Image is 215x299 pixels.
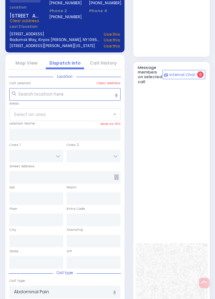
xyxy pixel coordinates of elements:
a: Dispatch info [49,60,80,66]
label: ZIP [67,249,72,254]
label: Call Location [9,81,31,86]
a: Radomsk Way, Kiryas [PERSON_NAME], NY 10950, [GEOGRAPHIC_DATA] [10,37,102,43]
a: [STREET_ADDRESS][PERSON_NAME][US_STATE] [10,43,95,49]
h5: Message members on selected call [138,65,162,84]
button: Internal Chat 0 [162,70,205,79]
span: Phone 4 [89,8,120,14]
label: Location [10,5,40,10]
a: Use this [104,37,120,43]
label: Street Address [9,164,35,169]
label: Last 3 location [10,24,65,29]
span: Clear address [10,18,39,24]
label: Location Name [9,121,35,126]
span: Other building occupants [114,174,119,180]
span: [STREET_ADDRESS] [10,12,40,18]
a: Use this [104,43,120,49]
label: Areas [9,101,19,106]
label: State [9,249,19,254]
label: Cross 2 [67,142,79,147]
span: Phone 2 [49,8,80,14]
span: Call type [53,270,77,275]
label: Apt [9,185,15,190]
img: comment-alt.png [164,74,168,77]
span: Internal Chat [169,72,196,77]
label: Call Type [9,278,25,283]
label: Township [67,227,83,232]
label: Cross 1 [9,142,21,147]
label: [PHONE_NUMBER] [89,0,121,6]
a: Call History [90,60,117,66]
a: Map View [15,60,38,66]
label: [PHONE_NUMBER] [49,14,82,20]
label: Clear address [97,81,121,86]
label: Entry Code [67,206,85,211]
span: Location [53,74,76,79]
label: [PHONE_NUMBER] [49,0,82,6]
label: Floor [9,206,17,211]
span: 0 [197,71,204,78]
label: City [9,227,16,232]
a: Use this [104,31,120,37]
span: Select an area [14,111,46,118]
label: Save as POI [100,121,121,126]
label: Room [67,185,77,190]
input: Search location here [9,88,121,101]
a: [STREET_ADDRESS] [10,31,44,37]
